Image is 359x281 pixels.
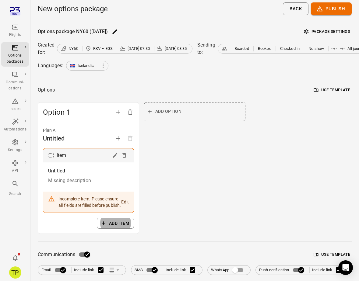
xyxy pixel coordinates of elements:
button: Add plan [112,132,124,144]
span: Communications [38,250,75,259]
label: Include link [74,264,107,276]
span: Add option [112,109,124,115]
button: Add option [144,102,245,121]
a: API [1,158,29,176]
h1: New options package [38,4,108,14]
button: Tómas Páll Máté [7,264,24,281]
div: Icelandic [66,61,108,71]
div: TP [9,266,21,279]
div: Communi-cations [4,79,26,92]
span: RKV – EGS [93,46,113,52]
span: NY60 [69,46,78,52]
label: Include link [166,264,199,276]
div: Plan A [43,127,134,134]
label: Push notification [259,264,307,276]
button: Edit [110,27,119,36]
a: Communi-cations [1,69,29,93]
div: Untitled [48,167,129,175]
div: Incomplete item. Please ensure all fields are filled before publish. [58,196,129,208]
div: Untitled [43,134,65,143]
button: Search [1,178,29,199]
button: Link position in email [107,265,122,275]
div: Languages: [38,62,64,69]
button: Back [283,2,308,15]
a: Issues [1,96,29,114]
button: Edit [121,196,129,208]
span: Option 1 [43,107,112,117]
span: Booked [258,46,271,52]
button: Use template [312,85,352,95]
div: Missing description [48,177,129,184]
div: Open Intercom Messenger [338,260,353,275]
button: Use template [312,250,352,259]
span: Delete option [124,109,136,115]
label: WhatsApp [211,264,247,276]
span: Add plan [112,135,124,141]
div: Automations [4,127,26,133]
button: Delete [120,151,129,160]
div: Options [38,86,55,94]
span: Icelandic [78,63,94,69]
span: [DATE] 07:30 [128,46,150,52]
div: Options packages [4,53,26,65]
label: SMS [135,264,160,276]
button: Package settings [303,27,352,36]
span: No show [308,46,324,52]
span: [DATE] 08:35 [165,46,187,52]
button: Delete option [124,106,136,118]
button: Publish [311,2,352,15]
button: Add item [97,218,134,229]
div: API [4,168,26,174]
a: Automations [1,116,29,134]
a: Flights [1,22,29,40]
label: Email [41,264,69,276]
button: Add option [112,106,124,118]
button: Edit [111,151,120,160]
label: Include link [312,264,345,276]
div: Sending to: [197,41,215,56]
div: Search [4,191,26,197]
a: Options packages [1,42,29,67]
div: Options package NY60 ([DATE]) [38,28,108,35]
div: Settings [4,147,26,153]
div: Created for: [38,41,55,56]
a: Settings [1,137,29,155]
div: Flights [4,32,26,38]
div: Issues [4,106,26,112]
span: Options need to have at least one plan [124,135,136,141]
span: Checked in [280,46,300,52]
div: Item [57,151,66,160]
span: Add option [155,108,181,115]
span: Boarded [234,46,249,52]
button: Notifications [9,252,21,264]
